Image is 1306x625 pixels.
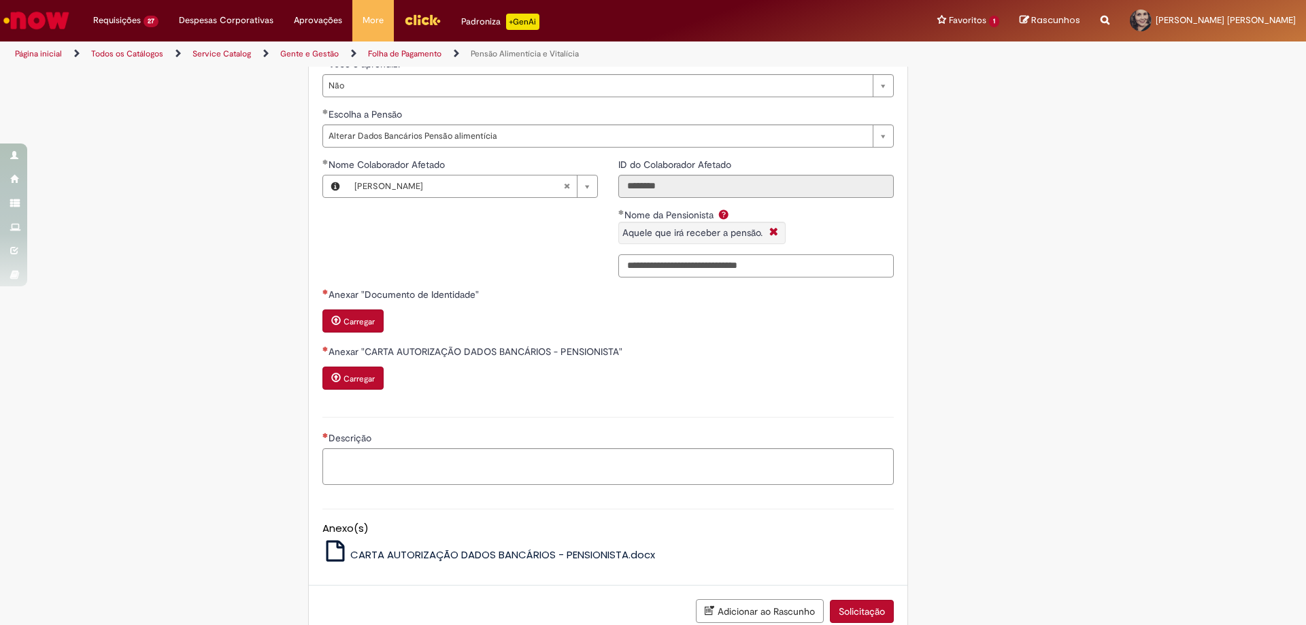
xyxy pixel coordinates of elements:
[461,14,539,30] div: Padroniza
[15,48,62,59] a: Página inicial
[624,209,716,221] span: Nome da Pensionista
[294,14,342,27] span: Aprovações
[322,346,329,352] span: Necessários
[329,158,448,171] span: Somente leitura - Nome Colaborador Afetado
[322,158,448,171] label: Nome Colaborador Afetado
[329,345,625,358] span: Anexar "CARTA AUTORIZAÇÃO DADOS BANCÁRIOS - PENSIONISTA"
[766,226,782,240] i: Fechar More information Por question_nome_da_pensionista_filho
[556,175,577,197] abbr: Limpar campo Nome Colaborador Afetado
[696,599,824,623] button: Adicionar ao Rascunho
[404,10,441,30] img: click_logo_yellow_360x200.png
[949,14,986,27] span: Favoritos
[144,16,158,27] span: 27
[280,48,339,59] a: Gente e Gestão
[989,16,999,27] span: 1
[1031,14,1080,27] span: Rascunhos
[329,75,866,97] span: Não
[10,41,860,67] ul: Trilhas de página
[322,448,894,485] textarea: Descrição
[506,14,539,30] p: +GenAi
[192,48,251,59] a: Service Catalog
[322,547,656,562] a: CARTA AUTORIZAÇÃO DADOS BANCÁRIOS - PENSIONISTA.docx
[329,108,405,120] span: Escolha a Pensão
[323,175,348,197] button: Nome Colaborador Afetado, Visualizar este registro Marcio Pereira Tavares
[322,109,329,114] span: Obrigatório Preenchido
[350,547,655,562] span: CARTA AUTORIZAÇÃO DADOS BANCÁRIOS - PENSIONISTA.docx
[322,367,384,390] button: Carregar anexo de Anexar "CARTA AUTORIZAÇÃO DADOS BANCÁRIOS - PENSIONISTA" Required
[322,433,329,438] span: Necessários
[830,600,894,623] button: Solicitação
[622,226,763,239] span: Aquele que irá receber a pensão.
[322,309,384,333] button: Carregar anexo de Anexar "Documento de Identidade" Required
[716,209,732,220] span: Ajuda para Nome da Pensionista
[322,159,329,165] span: Obrigatório Preenchido
[363,14,384,27] span: More
[618,175,894,198] input: ID do Colaborador Afetado
[471,48,579,59] a: Pensão Alimentícia e Vitalícia
[354,175,563,197] span: [PERSON_NAME]
[329,432,374,444] span: Descrição
[618,209,624,215] span: Obrigatório Preenchido
[322,523,894,535] h5: Anexo(s)
[618,254,894,277] input: Nome da Pensionista
[1,7,71,34] img: ServiceNow
[1156,14,1296,26] span: [PERSON_NAME] [PERSON_NAME]
[344,373,375,384] small: Carregar
[322,289,329,294] span: Necessários
[329,58,404,70] span: Você é aprendiz?
[329,125,866,147] span: Alterar Dados Bancários Pensão alimentícia
[91,48,163,59] a: Todos os Catálogos
[1020,14,1080,27] a: Rascunhos
[368,48,441,59] a: Folha de Pagamento
[618,158,734,171] label: Somente leitura - ID do Colaborador Afetado
[93,14,141,27] span: Requisições
[179,14,273,27] span: Despesas Corporativas
[329,288,482,301] span: Anexar "Documento de Identidade"
[348,175,597,197] a: [PERSON_NAME]Limpar campo Nome Colaborador Afetado
[344,316,375,327] small: Carregar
